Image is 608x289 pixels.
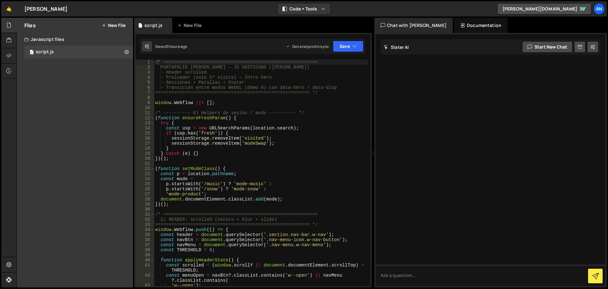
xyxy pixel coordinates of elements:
[24,22,36,29] h2: Files
[136,121,154,126] div: 13
[136,237,154,242] div: 36
[136,131,154,136] div: 15
[136,217,154,222] div: 32
[374,18,453,33] div: Chat with [PERSON_NAME]
[17,33,133,46] div: Javascript files
[136,80,154,85] div: 5
[144,22,162,29] div: script.js
[136,136,154,141] div: 16
[136,247,154,253] div: 38
[136,151,154,156] div: 19
[136,176,154,181] div: 24
[277,3,331,15] button: Code + Tools
[136,146,154,151] div: 18
[155,44,187,49] div: Saved
[333,41,364,52] button: Save
[136,85,154,90] div: 6
[136,273,154,283] div: 42
[136,90,154,95] div: 7
[136,283,154,288] div: 43
[102,23,125,28] button: New File
[136,156,154,161] div: 20
[136,227,154,232] div: 34
[136,60,154,65] div: 1
[136,212,154,217] div: 31
[497,3,592,15] a: [PERSON_NAME][DOMAIN_NAME]
[136,161,154,166] div: 21
[136,166,154,171] div: 22
[136,222,154,227] div: 33
[136,253,154,258] div: 39
[522,41,573,53] button: Start new chat
[136,141,154,146] div: 17
[136,202,154,207] div: 29
[136,105,154,110] div: 10
[136,181,154,187] div: 25
[136,126,154,131] div: 14
[136,70,154,75] div: 3
[136,75,154,80] div: 4
[136,232,154,237] div: 35
[136,197,154,202] div: 28
[136,95,154,100] div: 8
[136,258,154,263] div: 40
[384,44,409,50] h2: Slater AI
[136,242,154,247] div: 37
[136,115,154,121] div: 12
[136,187,154,192] div: 26
[136,207,154,212] div: 30
[177,22,204,29] div: New File
[593,3,605,15] a: An
[136,110,154,115] div: 11
[136,192,154,197] div: 27
[136,65,154,70] div: 2
[24,5,67,13] div: [PERSON_NAME]
[286,44,329,49] div: Dev and prod in sync
[1,1,17,16] a: 🤙
[24,46,133,58] div: 16797/45948.js
[36,49,54,55] div: script.js
[136,263,154,273] div: 41
[30,50,34,55] span: 1
[136,171,154,176] div: 23
[136,100,154,105] div: 9
[167,44,187,49] div: 3 hours ago
[454,18,508,33] div: Documentation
